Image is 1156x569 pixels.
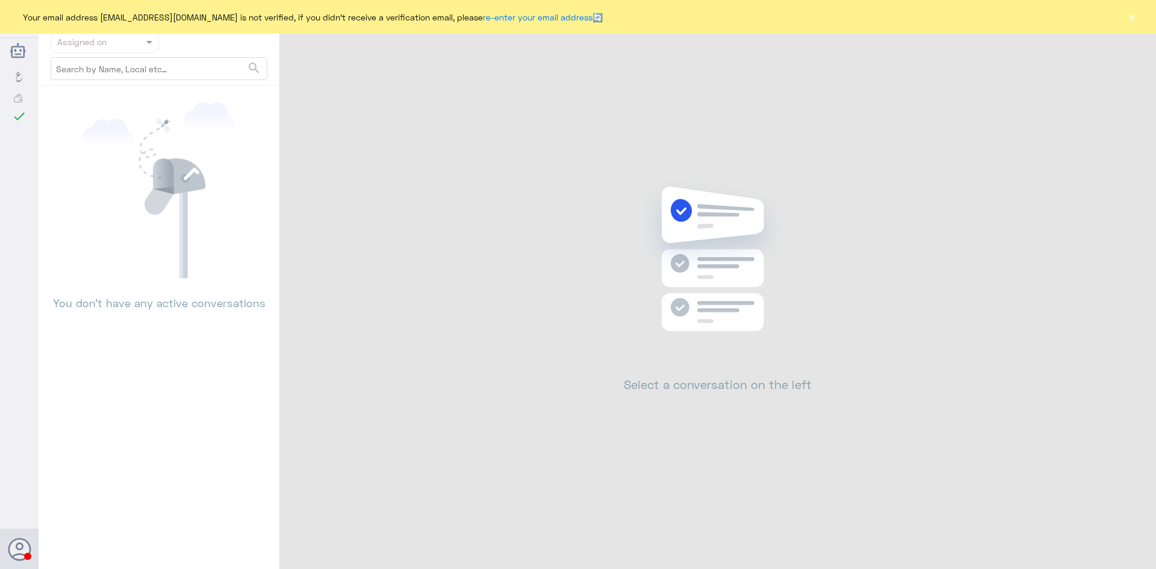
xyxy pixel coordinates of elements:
[247,58,261,78] button: search
[23,11,603,23] span: Your email address [EMAIL_ADDRESS][DOMAIN_NAME] is not verified, if you didn't receive a verifica...
[624,377,812,391] h2: Select a conversation on the left
[51,58,267,79] input: Search by Name, Local etc…
[12,109,26,123] i: check
[1126,11,1138,23] button: ×
[483,12,592,22] a: re-enter your email address
[51,278,267,311] p: You don’t have any active conversations
[247,61,261,75] span: search
[8,538,31,561] button: Avatar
